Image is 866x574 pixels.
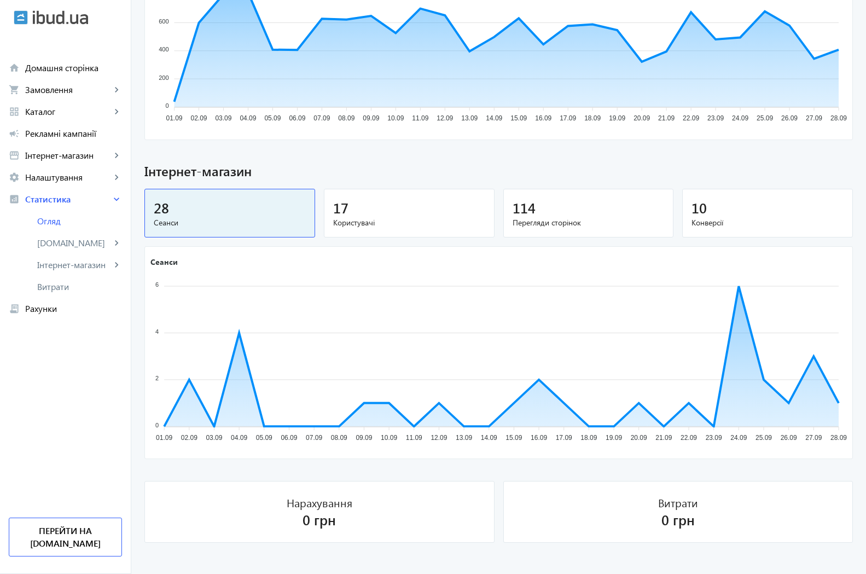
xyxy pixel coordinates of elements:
[333,199,348,217] span: 17
[25,128,122,139] span: Рекламні кампанії
[510,115,527,123] tspan: 15.09
[264,115,281,123] tspan: 05.09
[655,434,672,442] tspan: 21.09
[633,115,650,123] tspan: 20.09
[805,434,822,442] tspan: 27.09
[505,434,522,442] tspan: 15.09
[306,434,322,442] tspan: 07.09
[707,115,724,123] tspan: 23.09
[111,194,122,205] mat-icon: keyboard_arrow_right
[730,434,747,442] tspan: 24.09
[580,434,597,442] tspan: 18.09
[584,115,601,123] tspan: 18.09
[431,434,447,442] tspan: 12.09
[535,115,551,123] tspan: 16.09
[706,434,722,442] tspan: 23.09
[111,172,122,183] mat-icon: keyboard_arrow_right
[781,434,797,442] tspan: 26.09
[155,375,159,381] tspan: 2
[830,115,847,123] tspan: 28.09
[154,199,169,217] span: 28
[658,495,698,510] div: Витрати
[155,281,159,288] tspan: 6
[486,115,502,123] tspan: 14.09
[144,162,853,181] span: Інтернет-магазин
[609,115,625,123] tspan: 19.09
[806,115,822,123] tspan: 27.09
[9,62,20,73] mat-icon: home
[25,194,111,205] span: Статистика
[287,495,352,510] div: Нарахування
[412,115,428,123] tspan: 11.09
[37,216,122,227] span: Огляд
[661,510,695,529] div: 0 грн
[215,115,231,123] tspan: 03.09
[781,115,798,123] tspan: 26.09
[281,434,297,442] tspan: 06.09
[631,434,647,442] tspan: 20.09
[363,115,379,123] tspan: 09.09
[37,259,111,270] span: Інтернет-магазин
[155,328,159,335] tspan: 4
[156,434,172,442] tspan: 01.09
[289,115,305,123] tspan: 06.09
[303,510,336,529] div: 0 грн
[159,18,168,25] tspan: 600
[513,217,665,228] span: Перегляди сторінок
[456,434,472,442] tspan: 13.09
[461,115,478,123] tspan: 13.09
[691,199,707,217] span: 10
[240,115,256,123] tspan: 04.09
[154,217,306,228] span: Сеанси
[333,217,485,228] span: Користувачі
[356,434,372,442] tspan: 09.09
[206,434,222,442] tspan: 03.09
[481,434,497,442] tspan: 14.09
[165,102,168,109] tspan: 0
[14,10,28,25] img: ibud.svg
[25,62,122,73] span: Домашня сторінка
[755,434,772,442] tspan: 25.09
[9,194,20,205] mat-icon: analytics
[9,128,20,139] mat-icon: campaign
[313,115,330,123] tspan: 07.09
[338,115,354,123] tspan: 08.09
[25,172,111,183] span: Налаштування
[9,106,20,117] mat-icon: grid_view
[556,434,572,442] tspan: 17.09
[691,217,844,228] span: Конверсії
[25,150,111,161] span: Інтернет-магазин
[9,303,20,314] mat-icon: receipt_long
[231,434,247,442] tspan: 04.09
[9,172,20,183] mat-icon: settings
[111,259,122,270] mat-icon: keyboard_arrow_right
[159,74,168,81] tspan: 200
[732,115,748,123] tspan: 24.09
[9,150,20,161] mat-icon: storefront
[181,434,197,442] tspan: 02.09
[331,434,347,442] tspan: 08.09
[25,84,111,95] span: Замовлення
[111,237,122,248] mat-icon: keyboard_arrow_right
[513,199,536,217] span: 114
[9,84,20,95] mat-icon: shopping_cart
[25,106,111,117] span: Каталог
[683,115,699,123] tspan: 22.09
[111,150,122,161] mat-icon: keyboard_arrow_right
[111,106,122,117] mat-icon: keyboard_arrow_right
[159,47,168,53] tspan: 400
[658,115,675,123] tspan: 21.09
[606,434,622,442] tspan: 19.09
[25,303,122,314] span: Рахунки
[111,84,122,95] mat-icon: keyboard_arrow_right
[830,434,847,442] tspan: 28.09
[33,10,88,25] img: ibud_text.svg
[387,115,404,123] tspan: 10.09
[406,434,422,442] tspan: 11.09
[560,115,576,123] tspan: 17.09
[155,421,159,428] tspan: 0
[757,115,773,123] tspan: 25.09
[681,434,697,442] tspan: 22.09
[150,256,178,266] text: Сеанси
[9,518,122,556] a: Перейти на [DOMAIN_NAME]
